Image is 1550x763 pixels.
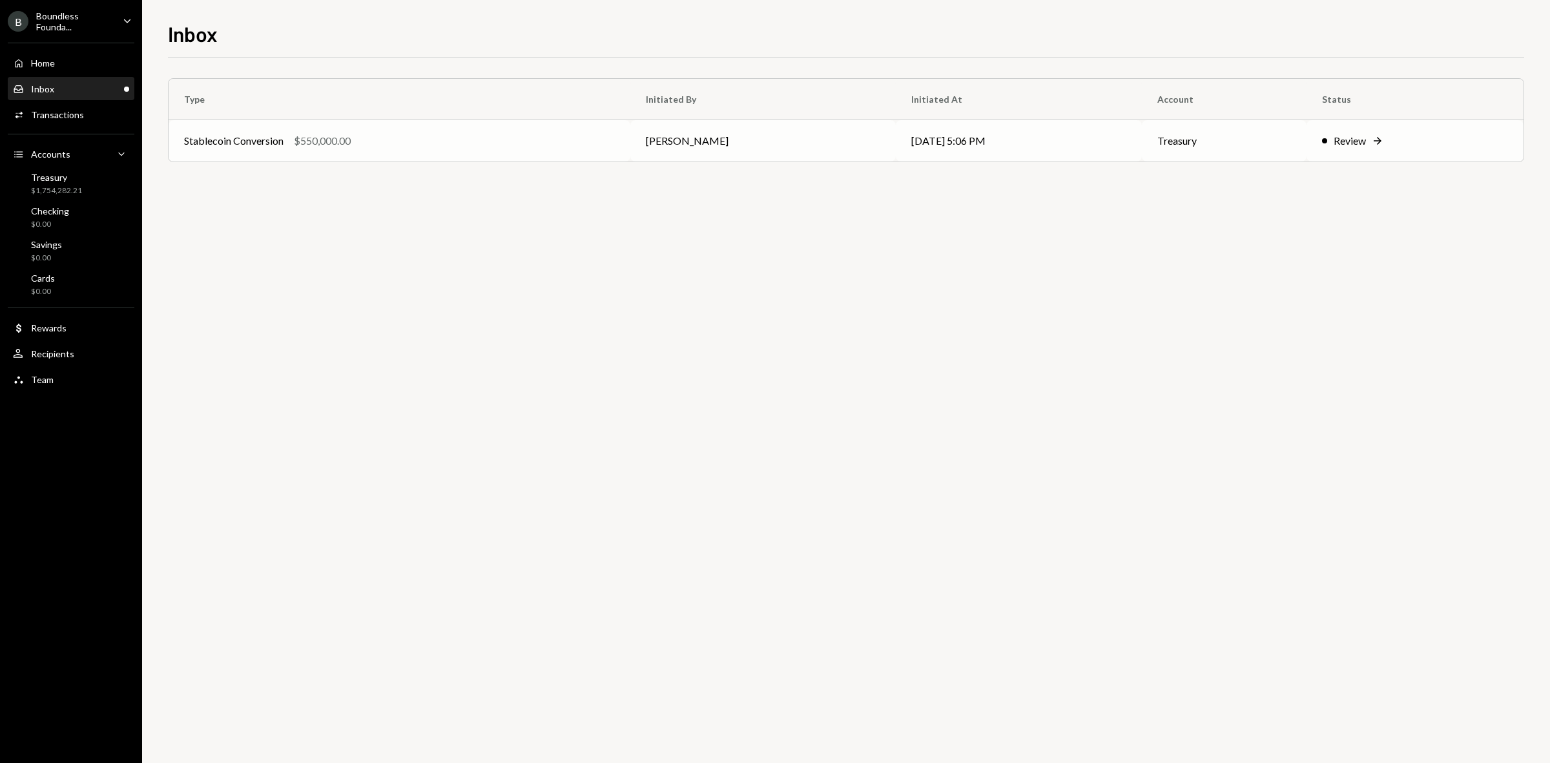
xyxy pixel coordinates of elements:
div: Treasury [31,172,82,183]
div: $1,754,282.21 [31,185,82,196]
a: Rewards [8,316,134,339]
div: Home [31,57,55,68]
a: Checking$0.00 [8,202,134,233]
div: $0.00 [31,286,55,297]
td: [PERSON_NAME] [630,120,896,162]
th: Account [1142,79,1307,120]
div: Team [31,374,54,385]
a: Recipients [8,342,134,365]
div: $550,000.00 [294,133,351,149]
div: Inbox [31,83,54,94]
div: Checking [31,205,69,216]
div: Rewards [31,322,67,333]
div: Review [1334,133,1366,149]
a: Inbox [8,77,134,100]
div: Boundless Founda... [36,10,112,32]
div: Stablecoin Conversion [184,133,284,149]
th: Initiated At [896,79,1142,120]
th: Type [169,79,630,120]
td: Treasury [1142,120,1307,162]
div: Accounts [31,149,70,160]
div: Transactions [31,109,84,120]
div: B [8,11,28,32]
a: Accounts [8,142,134,165]
div: Recipients [31,348,74,359]
a: Home [8,51,134,74]
h1: Inbox [168,21,218,47]
a: Team [8,368,134,391]
th: Status [1307,79,1524,120]
div: Cards [31,273,55,284]
th: Initiated By [630,79,896,120]
div: Savings [31,239,62,250]
div: $0.00 [31,219,69,230]
td: [DATE] 5:06 PM [896,120,1142,162]
a: Treasury$1,754,282.21 [8,168,134,199]
a: Savings$0.00 [8,235,134,266]
a: Transactions [8,103,134,126]
a: Cards$0.00 [8,269,134,300]
div: $0.00 [31,253,62,264]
